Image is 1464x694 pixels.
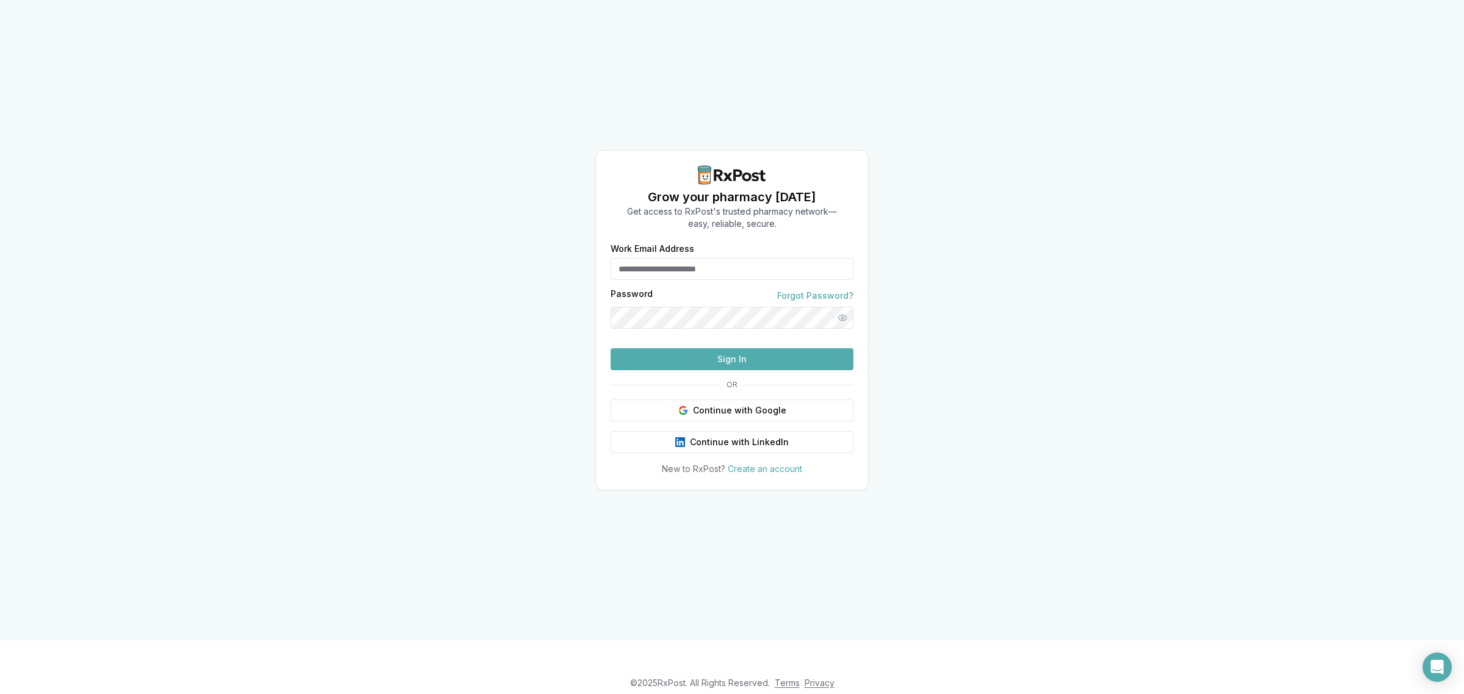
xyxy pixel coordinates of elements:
label: Password [611,290,653,302]
span: OR [722,380,742,390]
a: Create an account [728,463,802,474]
div: Open Intercom Messenger [1423,653,1452,682]
a: Terms [775,678,800,688]
button: Continue with LinkedIn [611,431,853,453]
span: New to RxPost? [662,463,725,474]
h1: Grow your pharmacy [DATE] [627,188,837,206]
img: Google [678,406,688,415]
label: Work Email Address [611,245,853,253]
p: Get access to RxPost's trusted pharmacy network— easy, reliable, secure. [627,206,837,230]
img: RxPost Logo [693,165,771,185]
button: Continue with Google [611,399,853,421]
button: Show password [831,307,853,329]
a: Privacy [805,678,834,688]
img: LinkedIn [675,437,685,447]
a: Forgot Password? [777,290,853,302]
button: Sign In [611,348,853,370]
